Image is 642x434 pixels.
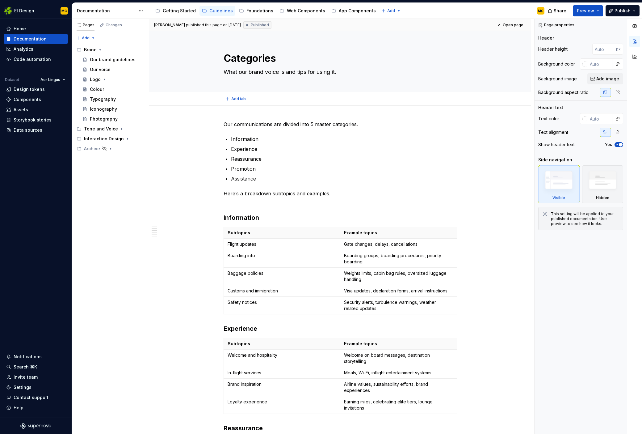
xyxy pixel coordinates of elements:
div: Header [538,35,554,41]
p: Our communications are divided into 5 master categories. [224,121,457,128]
div: Getting Started [163,8,196,14]
div: Text color [538,116,559,122]
div: published this page on [DATE] [186,23,241,28]
div: Documentation [77,8,135,14]
button: EI DesignMC [1,4,70,17]
span: Add [82,36,90,40]
button: Preview [573,5,603,16]
a: Foundations [237,6,276,16]
div: Tone and Voice [84,126,118,132]
div: App Components [339,8,376,14]
a: Photography [80,114,146,124]
svg: Supernova Logo [20,423,51,429]
div: Photography [90,116,118,122]
div: Background image [538,76,577,82]
span: Add tab [231,96,246,101]
a: Settings [4,382,68,392]
a: Colour [80,84,146,94]
div: Brand [74,45,146,55]
p: Safety notices [228,299,336,305]
div: MC [538,8,543,13]
div: Text alignment [538,129,568,135]
div: Interaction Design [84,136,124,142]
h3: Information [224,205,457,222]
button: Add [380,6,403,15]
a: App Components [329,6,378,16]
button: Contact support [4,393,68,402]
div: Iconography [90,106,117,112]
div: Dataset [5,77,19,82]
div: Notifications [14,354,42,360]
div: Pages [77,23,94,28]
p: Information [231,135,457,143]
div: Search ⌘K [14,364,37,370]
p: Subtopics [228,341,336,347]
a: Our brand guidelines [80,55,146,65]
a: Design tokens [4,84,68,94]
p: Experience [231,145,457,153]
a: Code automation [4,54,68,64]
div: Side navigation [538,157,572,163]
div: Guidelines [209,8,233,14]
span: Aer Lingus [40,77,60,82]
p: In-flight services [228,370,336,376]
div: Hidden [582,165,623,203]
a: Open page [495,21,526,29]
p: Subtopics [228,230,336,236]
div: Visible [538,165,580,203]
p: Loyalty experience [228,399,336,405]
label: Yes [605,142,612,147]
span: Add image [596,76,619,82]
div: Typography [90,96,116,102]
p: Welcome and hospitality [228,352,336,358]
div: Hidden [596,195,609,200]
div: Visible [552,195,565,200]
div: This setting will be applied to your published documentation. Use preview to see how it looks. [551,211,619,226]
div: Data sources [14,127,42,133]
button: Search ⌘K [4,362,68,372]
span: Add [387,8,395,13]
div: EI Design [14,8,34,14]
div: Our brand guidelines [90,57,136,63]
p: Brand inspiration [228,381,336,387]
div: Invite team [14,374,38,380]
textarea: What our brand voice is and tips for using it. [222,67,456,77]
p: Boarding info [228,253,336,259]
div: Documentation [14,36,47,42]
img: 56b5df98-d96d-4d7e-807c-0afdf3bdaefa.png [4,7,12,15]
div: Header text [538,104,563,111]
a: Guidelines [199,6,235,16]
p: Customs and immigration [228,288,336,294]
a: Logo [80,74,146,84]
p: Example topics [344,230,453,236]
button: Notifications [4,352,68,362]
h3: Reassurance [224,424,457,432]
span: Published [251,23,269,28]
span: Preview [577,8,594,14]
a: Data sources [4,125,68,135]
a: Documentation [4,34,68,44]
div: Assets [14,107,28,113]
p: Meals, Wi-Fi, inflight entertainment systems [344,370,453,376]
a: Components [4,95,68,104]
div: Foundations [246,8,273,14]
button: Share [545,5,570,16]
button: Aer Lingus [38,75,68,84]
div: Archive [74,144,146,154]
span: [PERSON_NAME] [154,23,185,28]
button: Add [74,34,97,42]
div: Analytics [14,46,33,52]
span: Share [554,8,566,14]
p: Airline values, sustainability efforts, brand experiences [344,381,453,394]
p: Boarding groups, boarding procedures, priority boarding [344,253,453,265]
div: Contact support [14,394,48,401]
button: Help [4,403,68,413]
div: Settings [14,384,31,390]
div: Logo [90,76,101,83]
div: Changes [106,23,122,28]
div: Colour [90,86,104,92]
p: Example topics [344,341,453,347]
a: Invite team [4,372,68,382]
div: Background color [538,61,575,67]
span: Publish [615,8,631,14]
